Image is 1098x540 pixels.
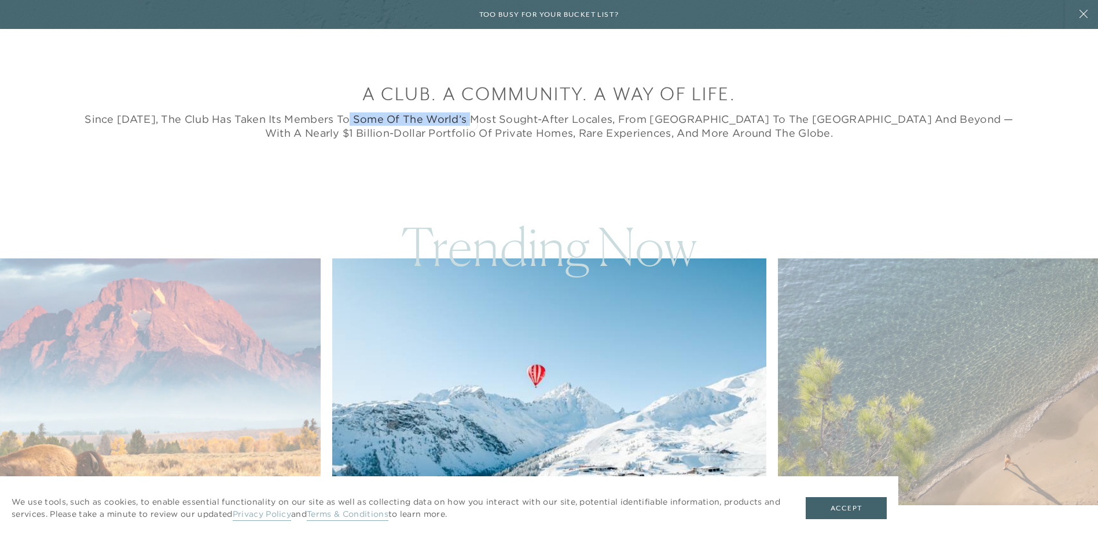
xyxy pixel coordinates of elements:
[12,496,783,520] p: We use tools, such as cookies, to enable essential functionality on our site as well as collectin...
[307,509,388,521] a: Terms & Conditions
[1037,43,1052,51] button: Open navigation
[233,509,291,521] a: Privacy Policy
[479,9,619,20] h6: Too busy for your bucket list?
[81,112,1017,140] h5: Since [DATE], The Club has taken its Members to some of the world’s most sought-after locales, fr...
[806,497,887,519] button: Accept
